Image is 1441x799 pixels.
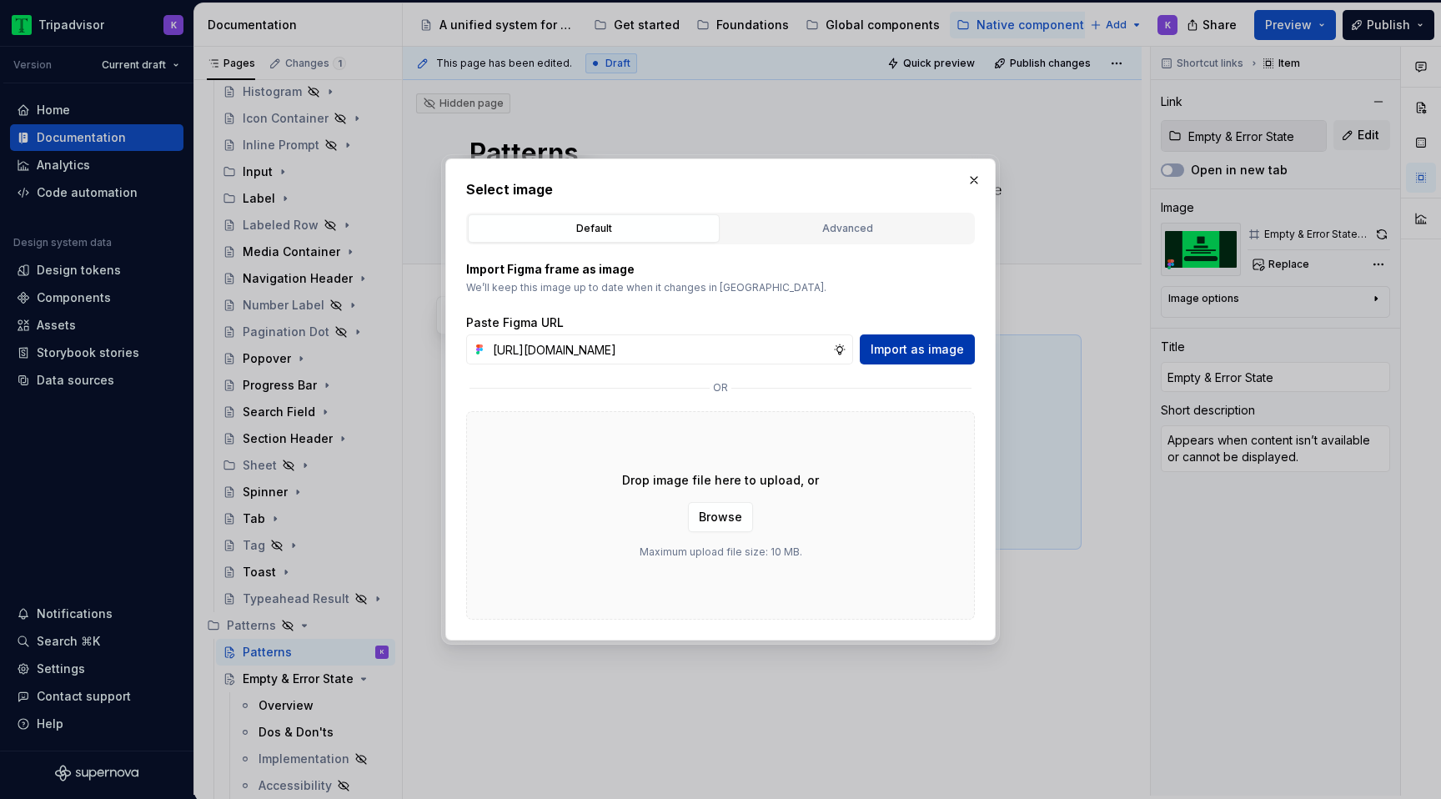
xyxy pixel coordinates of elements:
[860,334,975,364] button: Import as image
[474,220,714,237] div: Default
[622,472,819,489] p: Drop image file here to upload, or
[699,509,742,525] span: Browse
[486,334,833,364] input: https://figma.com/file...
[871,341,964,358] span: Import as image
[466,314,564,331] label: Paste Figma URL
[713,381,728,394] p: or
[466,179,975,199] h2: Select image
[466,281,975,294] p: We’ll keep this image up to date when it changes in [GEOGRAPHIC_DATA].
[640,545,802,559] p: Maximum upload file size: 10 MB.
[466,261,975,278] p: Import Figma frame as image
[727,220,967,237] div: Advanced
[688,502,753,532] button: Browse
